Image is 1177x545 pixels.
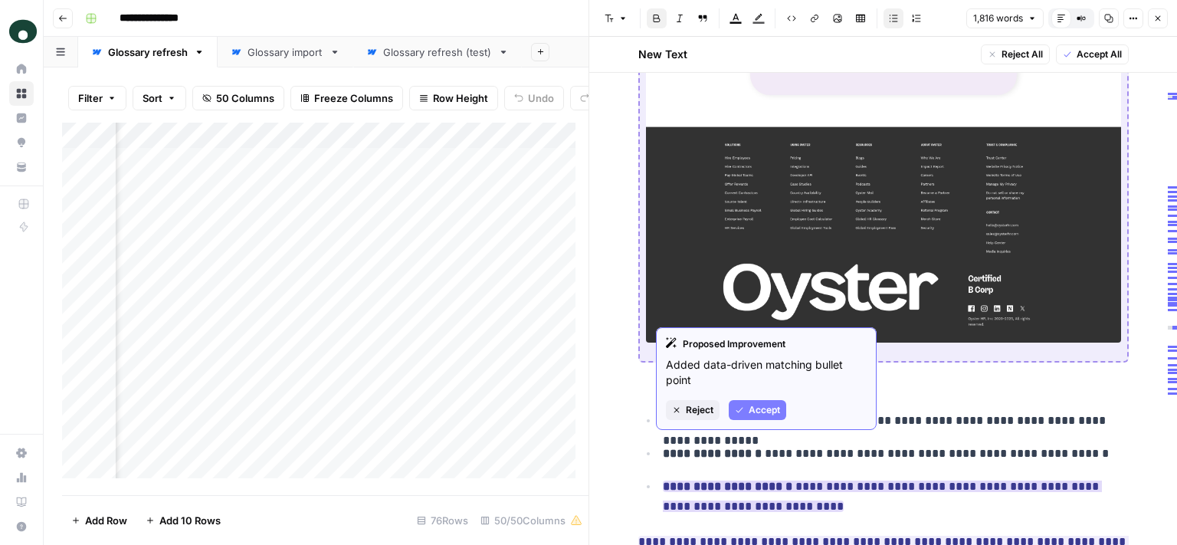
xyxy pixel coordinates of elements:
a: Glossary import [218,37,353,67]
button: Workspace: Oyster [9,12,34,51]
div: 76 Rows [411,508,474,533]
a: Browse [9,81,34,106]
a: Glossary refresh [78,37,218,67]
span: Reject All [1002,48,1043,61]
span: 1,816 words [973,11,1023,25]
span: Add Row [85,513,127,528]
span: Sort [143,90,162,106]
span: Reject [686,403,713,417]
button: Reject All [981,44,1050,64]
button: Accept [729,400,786,420]
button: 1,816 words [966,8,1044,28]
a: Glossary refresh (test) [353,37,522,67]
span: Row Height [433,90,488,106]
h2: New Text [638,47,687,62]
img: Oyster Logo [9,18,37,45]
button: Add 10 Rows [136,508,230,533]
span: Filter [78,90,103,106]
a: Insights [9,106,34,130]
button: 50 Columns [192,86,284,110]
button: Row Height [409,86,498,110]
span: Accept All [1077,48,1122,61]
a: Usage [9,465,34,490]
a: Opportunities [9,130,34,155]
button: Filter [68,86,126,110]
span: Freeze Columns [314,90,393,106]
span: Accept [749,403,780,417]
a: Home [9,57,34,81]
div: Proposed Improvement [666,337,867,351]
button: Undo [504,86,564,110]
button: Accept All [1056,44,1129,64]
button: Freeze Columns [290,86,403,110]
button: Add Row [62,508,136,533]
div: Glossary refresh [108,44,188,60]
a: Your Data [9,155,34,179]
div: Glossary refresh (test) [383,44,492,60]
p: Added data-driven matching bullet point [666,357,867,388]
a: Settings [9,441,34,465]
span: 50 Columns [216,90,274,106]
div: 50/50 Columns [474,508,588,533]
span: Undo [528,90,554,106]
button: Help + Support [9,514,34,539]
button: Sort [133,86,186,110]
span: Add 10 Rows [159,513,221,528]
a: Learning Hub [9,490,34,514]
div: Glossary import [248,44,323,60]
button: Reject [666,400,720,420]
